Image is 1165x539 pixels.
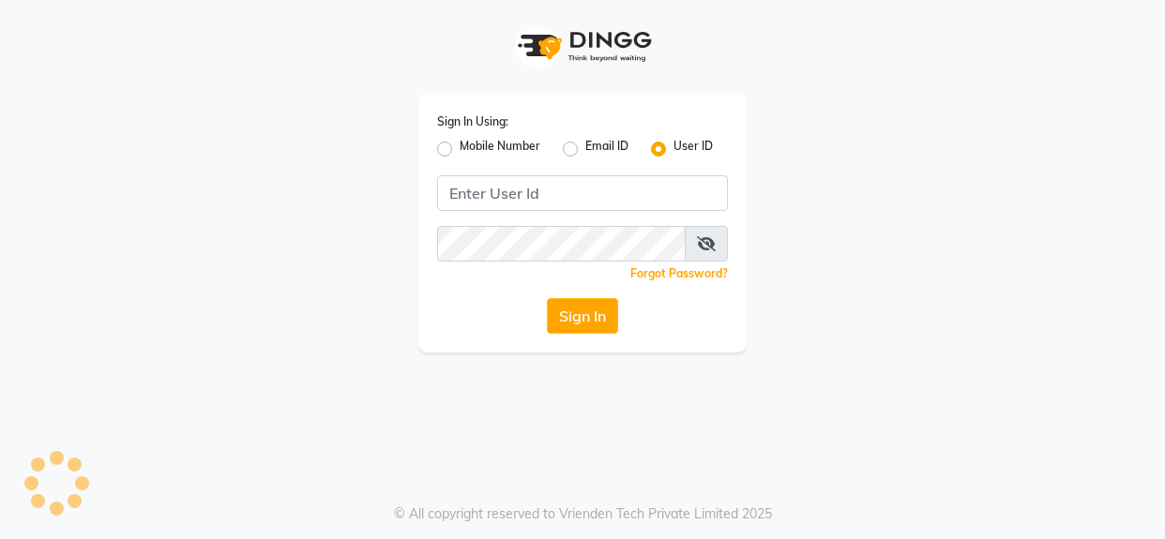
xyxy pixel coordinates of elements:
[437,226,686,262] input: Username
[437,113,508,130] label: Sign In Using:
[630,266,728,280] a: Forgot Password?
[507,19,658,74] img: logo1.svg
[460,138,540,160] label: Mobile Number
[585,138,628,160] label: Email ID
[437,175,728,211] input: Username
[547,298,618,334] button: Sign In
[673,138,713,160] label: User ID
